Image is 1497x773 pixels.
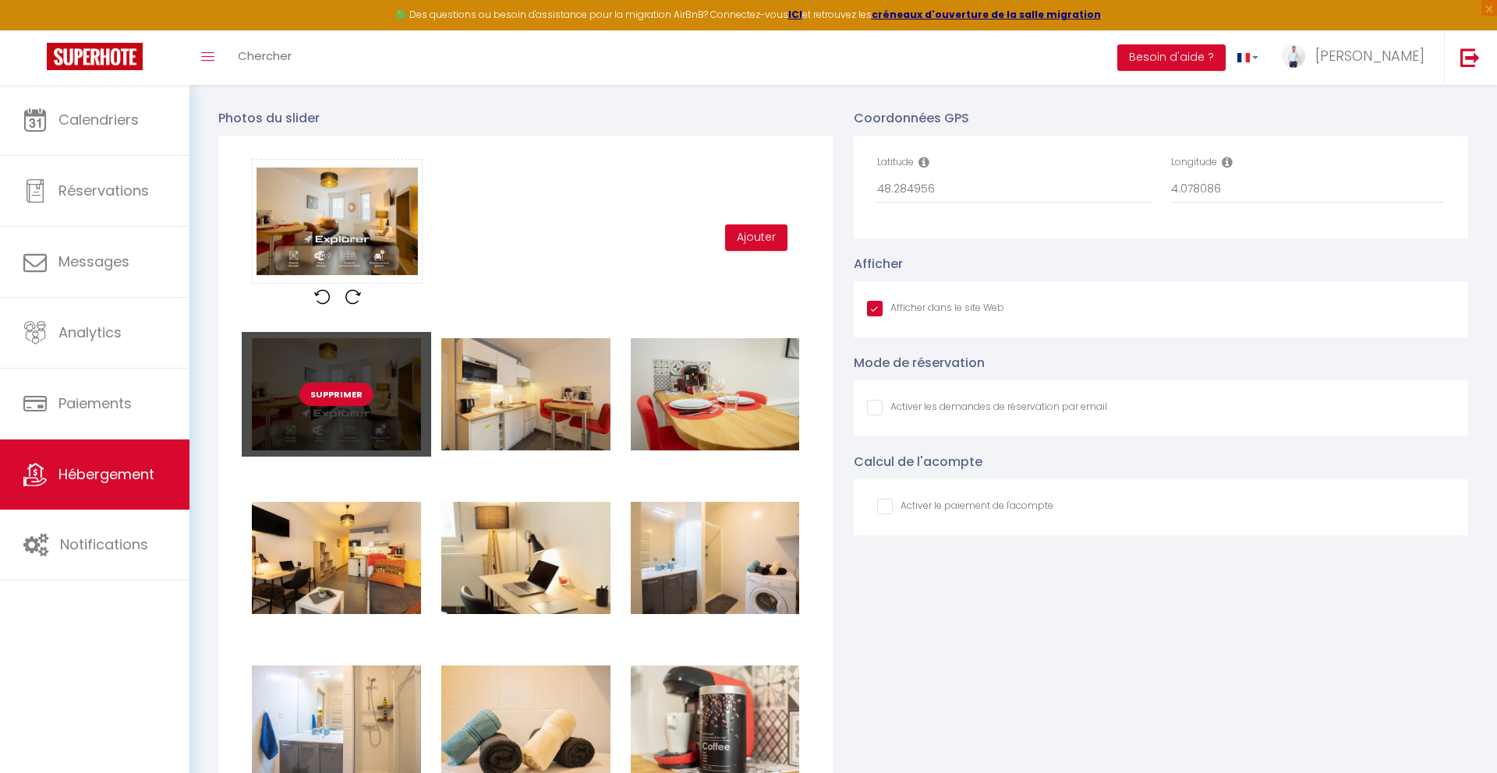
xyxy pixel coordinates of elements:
[854,452,982,471] label: Calcul de l'acompte
[314,289,330,305] img: rotate-left
[854,108,969,128] label: Coordonnées GPS
[58,252,129,271] span: Messages
[58,394,132,413] span: Paiements
[47,43,143,70] img: Super Booking
[345,289,361,305] img: rotate-right
[1282,44,1305,69] img: ...
[788,8,802,21] a: ICI
[877,155,914,170] label: Latitude
[226,30,303,85] a: Chercher
[854,254,903,274] label: Afficher
[872,8,1101,21] a: créneaux d'ouverture de la salle migration
[60,535,148,554] span: Notifications
[218,108,833,128] p: Photos du slider
[58,464,154,484] span: Hébergement
[12,6,59,53] button: Ouvrir le widget de chat LiveChat
[1460,48,1480,67] img: logout
[58,181,149,200] span: Réservations
[238,48,292,64] span: Chercher
[1171,155,1217,170] label: Longitude
[58,110,139,129] span: Calendriers
[1117,44,1226,71] button: Besoin d'aide ?
[854,353,985,372] label: Mode de réservation
[1270,30,1444,85] a: ... [PERSON_NAME]
[58,323,122,342] span: Analytics
[725,224,787,251] button: Ajouter
[1315,46,1424,65] span: [PERSON_NAME]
